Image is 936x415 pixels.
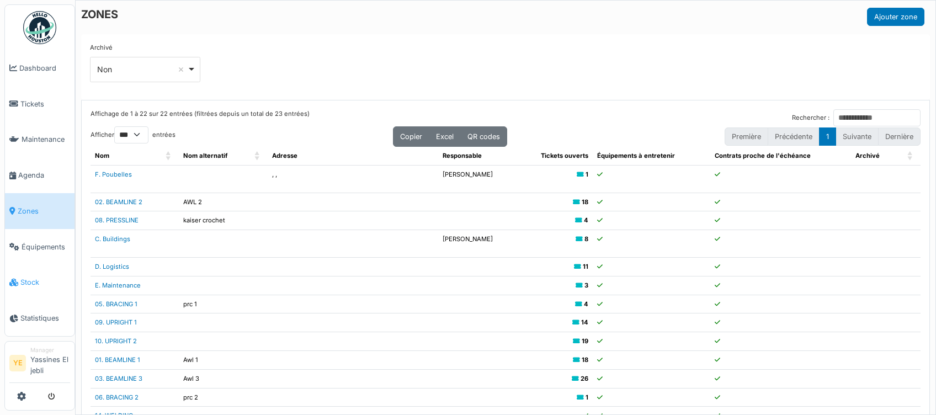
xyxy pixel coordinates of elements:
b: 18 [582,198,588,206]
span: Nom alternatif [183,152,227,159]
b: 11 [583,263,588,270]
p: [PERSON_NAME] [443,235,511,244]
td: prc 1 [179,295,268,313]
span: Tickets [20,99,70,109]
h6: ZONES [81,8,118,21]
b: 26 [581,375,588,382]
a: YE ManagerYassines El jebli [9,346,70,383]
a: 03. BEAMLINE 3 [95,375,142,382]
li: Yassines El jebli [30,346,70,380]
a: Agenda [5,157,75,193]
button: Ajouter zone [867,8,924,26]
a: Statistiques [5,300,75,336]
span: Archivé: Activate to sort [907,147,914,165]
b: 19 [582,337,588,345]
div: Non [97,63,187,75]
b: 18 [582,356,588,364]
li: YE [9,355,26,371]
span: Nom [95,152,109,159]
button: 1 [819,127,836,146]
span: Statistiques [20,313,70,323]
a: 08. PRESSLINE [95,216,139,224]
a: Équipements [5,229,75,265]
span: Nom: Activate to sort [166,147,172,165]
span: Stock [20,277,70,288]
td: AWL 2 [179,193,268,211]
span: Tickets ouverts [541,152,588,159]
a: Tickets [5,86,75,122]
span: Équipements [22,242,70,252]
nav: pagination [725,127,921,146]
span: Dashboard [19,63,70,73]
b: 1 [586,393,588,401]
a: 05. BRACING 1 [95,300,137,308]
a: D. Logistics [95,263,129,270]
div: Manager [30,346,70,354]
td: Awl 1 [179,350,268,369]
a: Zones [5,193,75,229]
a: C. Buildings [95,235,130,243]
a: Stock [5,265,75,301]
b: 3 [584,281,588,289]
b: 1 [586,171,588,178]
a: 02. BEAMLINE 2 [95,198,142,206]
span: Adresse [272,152,297,159]
td: Awl 3 [179,369,268,388]
div: Affichage de 1 à 22 sur 22 entrées (filtrées depuis un total de 23 entrées) [91,109,310,126]
label: Rechercher : [792,113,829,123]
a: 01. BEAMLINE 1 [95,356,140,364]
span: Excel [436,132,454,141]
a: 09. UPRIGHT 1 [95,318,137,326]
b: 4 [584,300,588,308]
button: QR codes [460,126,507,147]
a: Dashboard [5,50,75,86]
a: 10. UPRIGHT 2 [95,337,137,345]
span: Copier [400,132,422,141]
button: Copier [393,126,429,147]
span: Équipements à entretenir [597,152,675,159]
td: prc 2 [179,388,268,407]
span: Responsable [443,152,482,159]
a: Maintenance [5,122,75,158]
span: Nom alternatif: Activate to sort [254,147,261,165]
a: F. Poubelles [95,171,132,178]
td: , , [268,165,438,193]
select: Afficherentrées [114,126,148,143]
b: 4 [584,216,588,224]
span: Zones [18,206,70,216]
p: [PERSON_NAME] [443,170,511,179]
a: 06. BRACING 2 [95,393,139,401]
span: Archivé [855,152,880,159]
span: Contrats proche de l'échéance [715,152,811,159]
span: Maintenance [22,134,70,145]
b: 14 [581,318,588,326]
label: Afficher entrées [91,126,175,143]
b: 8 [584,235,588,243]
span: Agenda [18,170,70,180]
label: Archivé [90,43,113,52]
span: QR codes [467,132,500,141]
button: Excel [429,126,461,147]
a: E. Maintenance [95,281,141,289]
button: Remove item: 'false' [175,64,187,75]
img: Badge_color-CXgf-gQk.svg [23,11,56,44]
td: kaiser crochet [179,211,268,230]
